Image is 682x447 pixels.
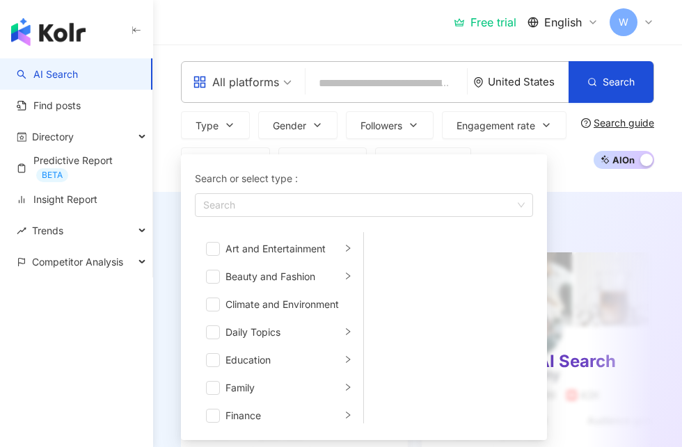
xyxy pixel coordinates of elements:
li: Art and Entertainment [198,235,360,263]
li: Education [198,346,360,374]
div: Search guide [594,117,654,129]
div: All platforms [193,71,279,93]
li: Climate and Environment [198,291,360,318]
span: Followers [360,120,402,131]
span: environment [473,77,484,88]
span: Engagement rate [457,120,535,131]
span: rise [17,226,26,236]
span: English [544,15,582,30]
span: Trends [32,215,63,246]
div: Family [225,380,341,396]
div: Education [225,352,341,368]
span: right [344,411,352,419]
span: Type [196,120,219,131]
div: Search or select type : [195,171,533,186]
div: Daily Topics [225,325,341,340]
a: Insight Report [17,193,97,206]
div: United States [488,76,569,88]
a: Find posts [17,99,81,113]
button: Gender [258,111,338,139]
span: Search [603,76,635,88]
button: TypeSearch or select type :SearchArt and EntertainmentBeauty and FashionClimate and EnvironmentDa... [181,111,250,139]
img: logo [11,18,86,46]
li: Beauty and Fashion [198,263,360,291]
span: Directory [32,121,74,152]
a: searchAI Search [17,67,78,81]
li: Daily Topics [198,318,360,346]
span: question-circle [581,118,591,128]
div: Art and Entertainment [225,241,341,257]
span: W [619,15,628,30]
button: Search [569,61,653,103]
a: Predictive ReportBETA [17,154,141,182]
div: Finance [225,408,341,423]
span: right [344,383,352,391]
button: Engagement rate [442,111,566,139]
span: appstore [193,75,207,89]
li: Finance [198,402,360,430]
div: Climate and Environment [225,297,352,312]
span: right [344,272,352,280]
a: Free trial [454,15,516,29]
button: Followers [346,111,434,139]
span: Gender [273,120,306,131]
span: right [344,244,352,252]
span: right [344,327,352,336]
span: right [344,355,352,364]
span: Competitor Analysis [32,246,123,277]
div: Beauty and Fashion [225,269,341,284]
li: Family [198,374,360,402]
